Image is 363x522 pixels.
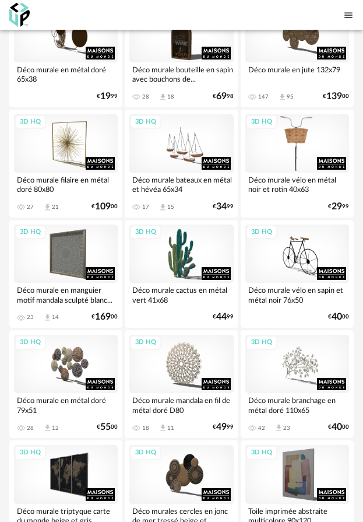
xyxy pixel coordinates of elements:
[95,203,111,211] span: 109
[125,330,238,438] a: 3D HQ Déco murale mandala en fil de métal doré D80 18 Download icon 11 €4999
[15,335,46,350] div: 3D HQ
[125,110,238,218] a: 3D HQ Déco murale bateaux en métal et hévéa 65x34 17 Download icon 15 €3499
[15,446,46,460] div: 3D HQ
[328,423,349,431] div: € 00
[27,314,34,321] div: 23
[216,313,227,321] span: 44
[278,93,287,101] span: Download icon
[158,203,167,212] span: Download icon
[241,330,354,438] a: 3D HQ Déco murale branchage en métal doré 110x65 42 Download icon 23 €4000
[167,425,174,432] div: 11
[43,313,52,322] span: Download icon
[167,93,174,100] div: 18
[100,93,111,100] span: 19
[241,110,354,218] a: 3D HQ Déco murale vélo en métal noir et rotin 40x63 €2999
[14,62,118,86] div: Déco murale en métal doré 65x38
[246,335,277,350] div: 3D HQ
[241,220,354,328] a: 3D HQ Déco murale vélo en sapin et métal noir 76x50 €4000
[9,3,30,27] img: OXP
[129,393,233,416] div: Déco murale mandala en fil de métal doré D80
[9,330,122,438] a: 3D HQ Déco murale en métal doré 79x51 28 Download icon 12 €5500
[52,425,59,432] div: 12
[52,204,59,211] div: 21
[27,425,34,432] div: 28
[246,115,277,129] div: 3D HQ
[328,203,349,211] div: € 99
[91,203,118,211] div: € 00
[14,393,118,416] div: Déco murale en métal doré 79x51
[142,425,149,432] div: 18
[258,425,265,432] div: 42
[97,93,118,100] div: € 99
[287,93,294,100] div: 95
[167,204,174,211] div: 15
[245,393,349,416] div: Déco murale branchage en métal doré 110x65
[323,93,349,100] div: € 00
[142,93,149,100] div: 28
[43,203,52,212] span: Download icon
[129,62,233,86] div: Déco murale bouteille en sapin avec bouchons de...
[245,173,349,196] div: Déco murale vélo en métal noir et rotin 40x63
[15,115,46,129] div: 3D HQ
[129,173,233,196] div: Déco murale bateaux en métal et hévéa 65x34
[130,446,161,460] div: 3D HQ
[246,446,277,460] div: 3D HQ
[9,220,122,328] a: 3D HQ Déco murale en manguier motif mandala sculpté blanc... 23 Download icon 14 €16900
[100,423,111,431] span: 55
[130,335,161,350] div: 3D HQ
[213,313,234,321] div: € 99
[246,225,277,240] div: 3D HQ
[258,93,269,100] div: 147
[27,204,34,211] div: 27
[91,313,118,321] div: € 00
[142,204,149,211] div: 17
[332,203,342,211] span: 29
[129,283,233,306] div: Déco murale cactus en métal vert 41x68
[52,314,59,321] div: 14
[158,93,167,101] span: Download icon
[14,283,118,306] div: Déco murale en manguier motif mandala sculpté blanc...
[9,110,122,218] a: 3D HQ Déco murale filaire en métal doré 80x80 27 Download icon 21 €10900
[43,423,52,432] span: Download icon
[216,423,227,431] span: 49
[130,225,161,240] div: 3D HQ
[332,313,342,321] span: 40
[97,423,118,431] div: € 00
[328,313,349,321] div: € 00
[158,423,167,432] span: Download icon
[216,93,227,100] span: 69
[213,203,234,211] div: € 99
[125,220,238,328] a: 3D HQ Déco murale cactus en métal vert 41x68 €4499
[245,62,349,86] div: Déco murale en jute 132x79
[213,93,234,100] div: € 98
[343,9,354,21] span: Menu icon
[332,423,342,431] span: 40
[14,173,118,196] div: Déco murale filaire en métal doré 80x80
[15,225,46,240] div: 3D HQ
[216,203,227,211] span: 34
[130,115,161,129] div: 3D HQ
[213,423,234,431] div: € 99
[95,313,111,321] span: 169
[274,423,283,432] span: Download icon
[245,283,349,306] div: Déco murale vélo en sapin et métal noir 76x50
[283,425,290,432] div: 23
[326,93,342,100] span: 139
